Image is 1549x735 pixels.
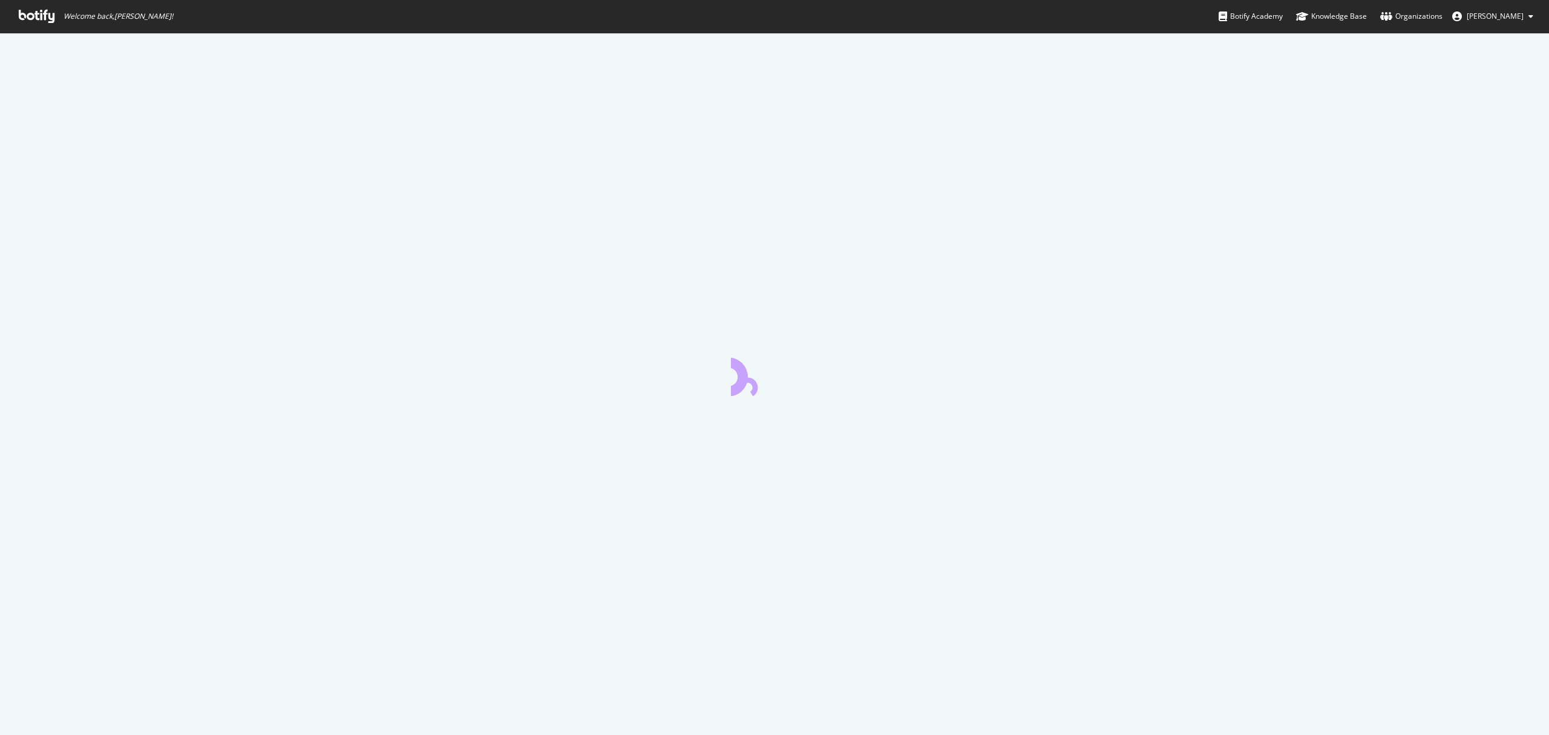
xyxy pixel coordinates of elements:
[1219,10,1283,22] div: Botify Academy
[1380,10,1443,22] div: Organizations
[1467,11,1524,21] span: Tess Healey
[1443,7,1543,26] button: [PERSON_NAME]
[64,12,173,21] span: Welcome back, [PERSON_NAME] !
[731,352,818,396] div: animation
[1296,10,1367,22] div: Knowledge Base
